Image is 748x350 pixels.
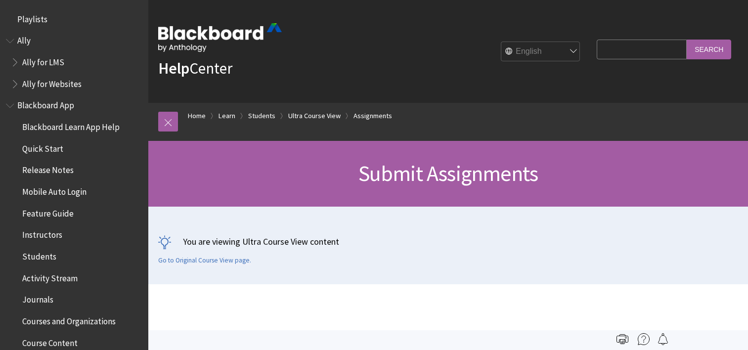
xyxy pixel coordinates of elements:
span: Activity Stream [22,270,78,283]
strong: Help [158,58,189,78]
span: Mobile Auto Login [22,183,87,197]
span: Playlists [17,11,47,24]
nav: Book outline for Playlists [6,11,142,28]
span: Students [22,248,56,262]
a: Go to Original Course View page. [158,256,251,265]
input: Search [687,40,731,59]
span: Access your assignments [158,328,592,349]
span: Blackboard Learn App Help [22,119,120,132]
span: Course Content [22,335,78,348]
span: Quick Start [22,140,63,154]
span: Courses and Organizations [22,313,116,326]
span: Feature Guide [22,205,74,219]
span: Instructors [22,227,62,240]
p: You are viewing Ultra Course View content [158,235,738,248]
a: Students [248,110,275,122]
a: Learn [219,110,235,122]
span: Release Notes [22,162,74,175]
span: Ally for Websites [22,76,82,89]
span: Blackboard App [17,97,74,111]
img: More help [638,333,650,345]
a: HelpCenter [158,58,232,78]
a: Ultra Course View [288,110,341,122]
img: Blackboard by Anthology [158,23,282,52]
nav: Book outline for Anthology Ally Help [6,33,142,92]
img: Print [616,333,628,345]
a: Home [188,110,206,122]
select: Site Language Selector [501,42,580,62]
span: Ally for LMS [22,54,64,67]
span: Submit Assignments [358,160,538,187]
span: Journals [22,292,53,305]
img: Follow this page [657,333,669,345]
a: Assignments [353,110,392,122]
span: Ally [17,33,31,46]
